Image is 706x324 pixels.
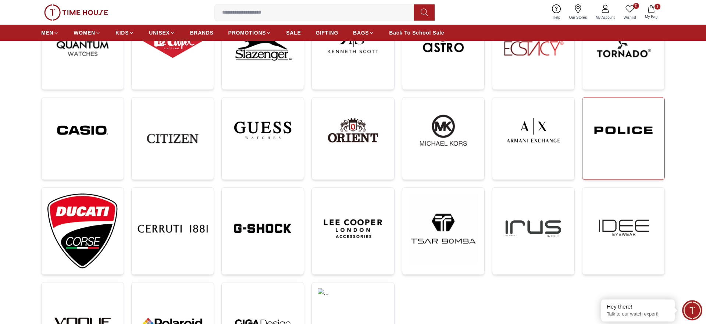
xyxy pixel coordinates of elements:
[149,29,170,36] span: UNISEX
[47,103,118,157] img: ...
[318,193,388,264] img: ...
[408,103,478,157] img: ...
[619,3,641,22] a: 0Wishlist
[228,29,266,36] span: PROMOTIONS
[408,193,478,264] img: ...
[550,15,563,20] span: Help
[682,300,702,320] div: Chat Widget
[565,3,591,22] a: Our Stores
[74,29,95,36] span: WOMEN
[389,26,444,39] a: Back To School Sale
[318,288,388,324] img: ...
[588,193,659,264] img: ...
[41,29,53,36] span: MEN
[44,4,108,21] img: ...
[115,26,134,39] a: KIDS
[228,103,298,157] img: ...
[228,26,272,39] a: PROMOTIONS
[315,29,338,36] span: GIFTING
[588,13,659,83] img: ...
[190,29,214,36] span: BRANDS
[642,14,660,19] span: My Bag
[41,26,59,39] a: MEN
[498,13,568,83] img: ...
[286,29,301,36] span: SALE
[228,193,298,264] img: ...
[138,193,208,264] img: ...
[498,103,568,157] img: ...
[149,26,175,39] a: UNISEX
[190,26,214,39] a: BRANDS
[607,303,669,310] div: Hey there!
[548,3,565,22] a: Help
[633,3,639,9] span: 0
[655,4,660,10] span: 1
[286,26,301,39] a: SALE
[498,193,568,264] img: ...
[607,311,669,317] p: Talk to our watch expert!
[389,29,444,36] span: Back To School Sale
[588,103,659,157] img: ...
[47,13,118,83] img: ...
[593,15,618,20] span: My Account
[353,26,374,39] a: BAGS
[621,15,639,20] span: Wishlist
[315,26,338,39] a: GIFTING
[641,4,662,21] button: 1My Bag
[74,26,101,39] a: WOMEN
[318,103,388,157] img: ...
[138,103,208,174] img: ...
[47,193,118,268] img: ...
[115,29,129,36] span: KIDS
[566,15,590,20] span: Our Stores
[228,13,298,83] img: ...
[353,29,369,36] span: BAGS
